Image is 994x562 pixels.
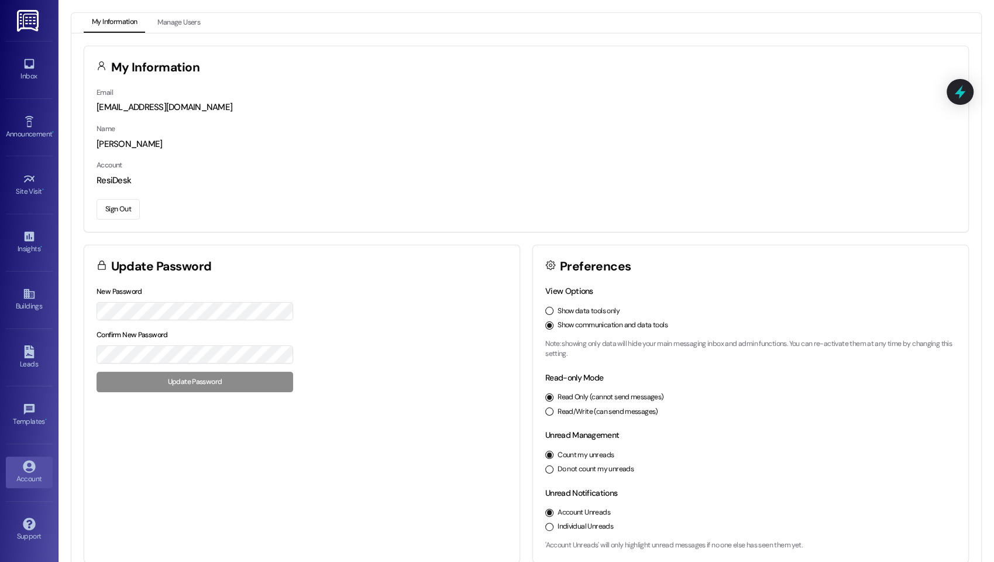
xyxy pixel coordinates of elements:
[6,54,53,85] a: Inbox
[97,330,168,340] label: Confirm New Password
[558,320,668,331] label: Show communication and data tools
[545,339,956,359] p: Note: showing only data will hide your main messaging inbox and admin functions. You can re-activ...
[558,392,663,403] label: Read Only (cannot send messages)
[545,430,619,440] label: Unread Management
[42,186,44,194] span: •
[545,286,593,296] label: View Options
[558,407,658,417] label: Read/Write (can send messages)
[545,540,956,551] p: 'Account Unreads' will only highlight unread messages if no one else has seen them yet.
[560,261,631,273] h3: Preferences
[6,169,53,201] a: Site Visit •
[45,416,47,424] span: •
[545,488,617,498] label: Unread Notifications
[558,450,614,461] label: Count my unreads
[97,160,122,170] label: Account
[6,514,53,546] a: Support
[97,287,142,296] label: New Password
[545,372,603,383] label: Read-only Mode
[111,261,212,273] h3: Update Password
[6,284,53,316] a: Buildings
[111,61,200,74] h3: My Information
[17,10,41,32] img: ResiDesk Logo
[97,138,956,150] div: [PERSON_NAME]
[558,464,634,475] label: Do not count my unreads
[40,243,42,251] span: •
[6,227,53,258] a: Insights •
[84,13,145,33] button: My Information
[6,342,53,373] a: Leads
[6,399,53,431] a: Templates •
[558,522,613,532] label: Individual Unreads
[6,457,53,488] a: Account
[97,174,956,187] div: ResiDesk
[97,199,140,220] button: Sign Out
[97,88,113,97] label: Email
[52,128,54,136] span: •
[97,124,115,133] label: Name
[558,306,620,317] label: Show data tools only
[97,101,956,114] div: [EMAIL_ADDRESS][DOMAIN_NAME]
[558,508,610,518] label: Account Unreads
[149,13,208,33] button: Manage Users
